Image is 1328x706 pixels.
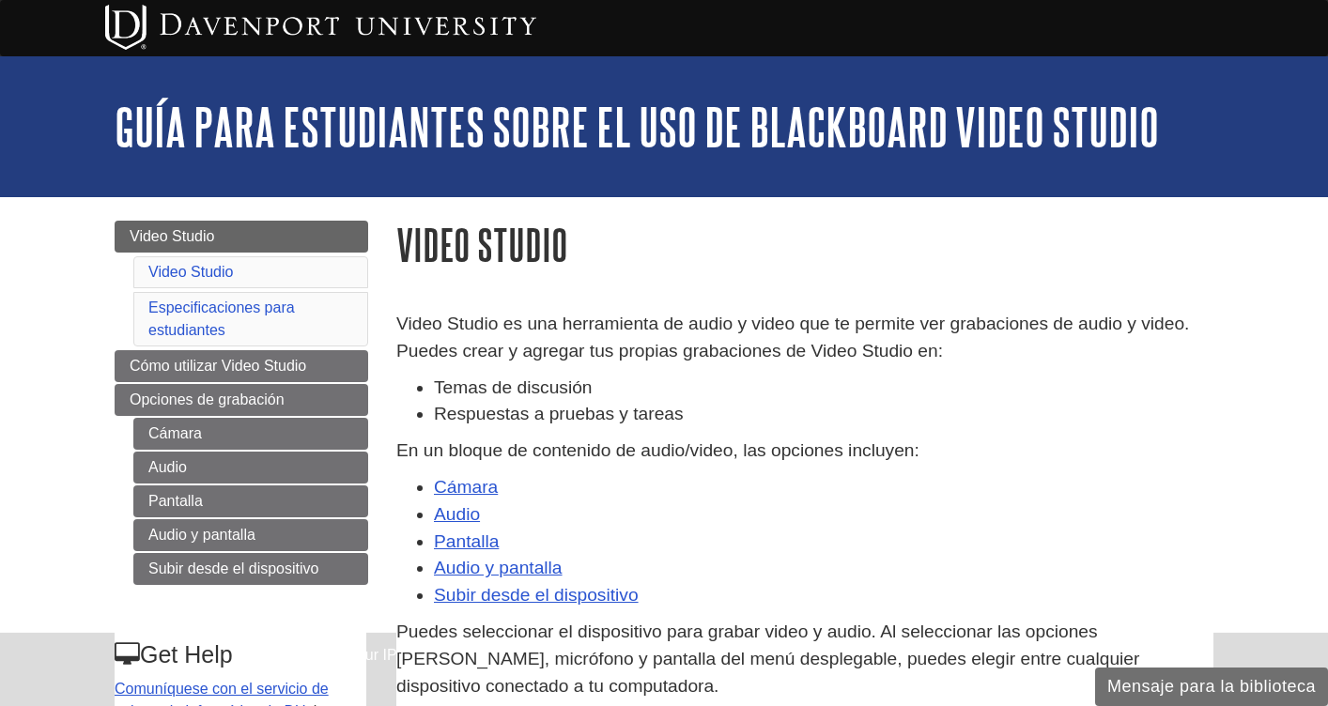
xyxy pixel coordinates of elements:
a: Video Studio [148,264,233,280]
a: Opciones de grabación [115,384,368,416]
a: Especificaciones para estudiantes [148,299,295,338]
a: Audio [133,452,368,483]
a: Cámara [434,477,498,497]
a: Audio [434,504,480,524]
span: Cómo utilizar Video Studio [130,358,306,374]
h3: Get Help [115,641,366,668]
a: Pantalla [434,531,499,551]
button: Mensaje para la biblioteca [1095,668,1328,706]
a: Video Studio [115,221,368,253]
li: Temas de discusión [434,375,1213,402]
a: Cómo utilizar Video Studio [115,350,368,382]
p: Puedes seleccionar el dispositivo para grabar video y audio. Al seleccionar las opciones [PERSON_... [396,619,1213,699]
a: Audio y pantalla [133,519,368,551]
a: Cámara [133,418,368,450]
a: Subir desde el dispositivo [133,553,368,585]
span: Opciones de grabación [130,391,285,407]
p: Video Studio es una herramienta de audio y video que te permite ver grabaciones de audio y video.... [396,311,1213,365]
a: Subir desde el dispositivo [434,585,639,605]
a: Audio y pantalla [434,558,563,577]
h1: Video Studio [396,221,1213,269]
li: Respuestas a pruebas y tareas [434,401,1213,428]
span: Video Studio [130,228,214,244]
a: Pantalla [133,485,368,517]
img: Davenport University [105,5,536,50]
p: En un bloque de contenido de audio/video, las opciones incluyen: [396,437,1213,465]
a: Guía para estudiantes sobre el uso de Blackboard Video Studio [115,98,1159,156]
